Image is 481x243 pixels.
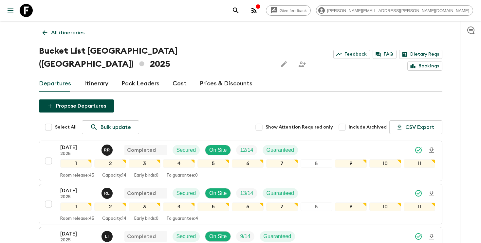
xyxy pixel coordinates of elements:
div: 3 [129,159,160,168]
a: Itinerary [84,76,108,92]
p: [DATE] [60,144,96,151]
div: 2 [94,159,126,168]
div: On Site [205,188,231,199]
div: 7 [266,159,298,168]
span: Roland Rau [102,147,114,152]
p: Capacity: 14 [102,173,126,178]
a: All itineraries [39,26,88,39]
p: Secured [176,146,196,154]
div: 9 [335,202,367,211]
a: Bookings [407,61,442,71]
div: 3 [129,202,160,211]
div: 4 [163,159,195,168]
p: On Site [209,189,227,197]
p: On Site [209,146,227,154]
svg: Synced Successfully [415,233,422,240]
span: Show Attention Required only [266,124,333,130]
p: 2025 [60,195,96,200]
p: Capacity: 14 [102,216,126,221]
div: 5 [197,159,229,168]
button: search adventures [229,4,242,17]
p: 2025 [60,151,96,157]
p: All itineraries [51,29,84,37]
p: To guarantee: 4 [166,216,198,221]
h1: Bucket List [GEOGRAPHIC_DATA] ([GEOGRAPHIC_DATA]) 2025 [39,44,272,71]
p: To guarantee: 0 [166,173,198,178]
div: 6 [232,202,264,211]
p: 9 / 14 [240,233,250,240]
p: Early birds: 0 [134,173,158,178]
a: Bulk update [82,120,139,134]
p: Bulk update [101,123,131,131]
p: Completed [127,233,156,240]
p: Guaranteed [267,189,294,197]
svg: Synced Successfully [415,146,422,154]
div: Secured [173,145,200,155]
button: [DATE]2025Rabata Legend MpatamaliCompletedSecuredOn SiteTrip FillGuaranteed1234567891011Room rele... [39,184,442,224]
p: 12 / 14 [240,146,253,154]
p: [DATE] [60,187,96,195]
svg: Download Onboarding [428,147,435,154]
div: Trip Fill [236,231,254,242]
div: On Site [205,231,231,242]
p: On Site [209,233,227,240]
button: menu [4,4,17,17]
p: Guaranteed [264,233,291,240]
div: Secured [173,231,200,242]
p: Room release: 45 [60,216,94,221]
div: Trip Fill [236,188,257,199]
div: Trip Fill [236,145,257,155]
div: 7 [266,202,298,211]
p: Completed [127,146,156,154]
span: Share this itinerary [296,58,309,71]
button: [DATE]2025Roland RauCompletedSecuredOn SiteTrip FillGuaranteed1234567891011Room release:45Capacit... [39,141,442,181]
p: Early birds: 0 [134,216,158,221]
a: Feedback [333,50,370,59]
span: Lee Irwins [102,233,114,238]
a: Departures [39,76,71,92]
p: Guaranteed [267,146,294,154]
svg: Download Onboarding [428,190,435,198]
p: 13 / 14 [240,189,253,197]
a: FAQ [373,50,397,59]
span: Select All [55,124,77,130]
div: On Site [205,145,231,155]
a: Give feedback [266,5,311,16]
svg: Synced Successfully [415,189,422,197]
div: 6 [232,159,264,168]
div: 2 [94,202,126,211]
div: 11 [404,159,435,168]
div: 1 [60,202,92,211]
a: Dietary Reqs [399,50,442,59]
p: Completed [127,189,156,197]
p: Secured [176,233,196,240]
div: 10 [369,159,401,168]
div: 9 [335,159,367,168]
p: [DATE] [60,230,96,238]
div: 5 [197,202,229,211]
a: Pack Leaders [121,76,159,92]
div: 1 [60,159,92,168]
p: Room release: 45 [60,173,94,178]
span: Give feedback [276,8,310,13]
p: Secured [176,189,196,197]
span: Rabata Legend Mpatamali [102,190,114,195]
p: 2025 [60,238,96,243]
span: Include Archived [349,124,387,130]
div: 11 [404,202,435,211]
a: Prices & Discounts [200,76,252,92]
button: Propose Departures [39,99,114,113]
div: Secured [173,188,200,199]
button: CSV Export [389,120,442,134]
button: Edit this itinerary [277,58,290,71]
div: 10 [369,202,401,211]
a: Cost [173,76,187,92]
svg: Download Onboarding [428,233,435,241]
div: 4 [163,202,195,211]
span: [PERSON_NAME][EMAIL_ADDRESS][PERSON_NAME][DOMAIN_NAME] [324,8,473,13]
div: 8 [301,159,332,168]
div: 8 [301,202,332,211]
div: [PERSON_NAME][EMAIL_ADDRESS][PERSON_NAME][DOMAIN_NAME] [316,5,473,16]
